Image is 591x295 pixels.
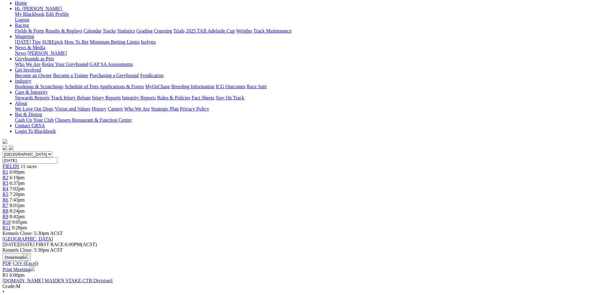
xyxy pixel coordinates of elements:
[36,242,65,247] span: FIRST RACE:
[236,28,252,33] a: Weights
[180,106,209,111] a: Privacy Policy
[2,242,34,247] span: [DATE]
[15,101,27,106] a: About
[92,95,121,100] a: Injury Reports
[103,28,116,33] a: Tracks
[216,95,244,100] a: Stay On Track
[154,28,172,33] a: Coursing
[2,145,7,150] img: facebook.svg
[10,175,25,180] span: 6:19pm
[36,242,97,247] span: 6:00PM(ACST)
[90,39,140,45] a: Minimum Betting Limits
[151,106,179,111] a: Strategic Plan
[92,106,106,111] a: History
[90,73,139,78] a: Purchasing a Greyhound
[12,225,27,230] span: 9:28pm
[2,272,8,278] span: R1
[10,272,25,278] span: 6:00pm
[2,284,16,289] span: Grade:
[186,28,235,33] a: 2025 TAB Adelaide Cup
[15,23,29,28] a: Racing
[2,169,8,175] a: R1
[23,254,28,259] img: download.svg
[15,39,41,45] a: [DATE] Tips
[15,128,56,134] a: Login To Blackbook
[15,95,50,100] a: Stewards Reports
[15,84,589,89] div: Industry
[12,219,27,225] span: 9:05pm
[2,278,113,283] a: [DOMAIN_NAME] MAIDEN STAKE CTB Division1
[2,208,8,214] a: R8
[42,62,88,67] a: Retire Your Greyhound
[10,197,25,202] span: 7:43pm
[90,62,133,67] a: GAP SA Assessments
[2,197,8,202] a: R6
[15,117,589,123] div: Bar & Dining
[10,169,25,175] span: 6:00pm
[30,266,35,271] img: printer.svg
[10,208,25,214] span: 8:24pm
[171,84,214,89] a: Breeding Information
[2,186,8,191] a: R4
[9,145,14,150] img: twitter.svg
[2,164,19,169] a: FIELDS
[13,261,38,266] a: CSV (Excel)
[15,34,34,39] a: Wagering
[15,6,62,11] span: Hi, [PERSON_NAME]
[2,203,8,208] a: R7
[15,73,52,78] a: Become an Owner
[83,28,101,33] a: Calendar
[2,214,8,219] a: R9
[15,89,48,95] a: Care & Integrity
[10,180,25,186] span: 6:37pm
[10,186,25,191] span: 7:02pm
[65,39,89,45] a: How To Bet
[253,28,292,33] a: Track Maintenance
[2,236,53,241] a: [GEOGRAPHIC_DATA]
[2,231,63,236] span: Kennels Close: 5:30pm ACST
[15,11,45,17] a: My Blackbook
[173,28,185,33] a: Trials
[15,67,41,72] a: Get Involved
[15,0,27,6] a: Home
[2,253,31,261] button: Download
[15,11,589,23] div: Hi, [PERSON_NAME]
[2,247,589,253] div: Kennels Close: 5:30pm ACST
[15,50,26,56] a: News
[15,106,589,112] div: About
[2,289,4,294] span: •
[145,84,170,89] a: MyOzChase
[2,139,7,144] img: logo-grsa-white.png
[51,95,91,100] a: Track Injury Rebate
[10,203,25,208] span: 8:01pm
[65,84,98,89] a: Schedule of Fees
[15,56,54,61] a: Greyhounds as Pets
[46,11,69,17] a: Edit Profile
[15,84,63,89] a: Bookings & Scratchings
[157,95,190,100] a: Rules & Policies
[108,106,123,111] a: Careers
[15,78,31,84] a: Industry
[137,28,153,33] a: Grading
[192,95,214,100] a: Fact Sheets
[45,28,82,33] a: Results & Replays
[42,39,63,45] a: SUREpick
[10,192,25,197] span: 7:20pm
[53,73,88,78] a: Become a Trainer
[15,45,45,50] a: News & Media
[2,192,8,197] a: R5
[247,84,266,89] a: Race Safe
[55,106,90,111] a: Vision and Values
[2,261,589,266] div: Download
[2,219,11,225] a: R10
[2,225,11,230] a: R11
[2,180,8,186] span: R3
[15,112,42,117] a: Bar & Dining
